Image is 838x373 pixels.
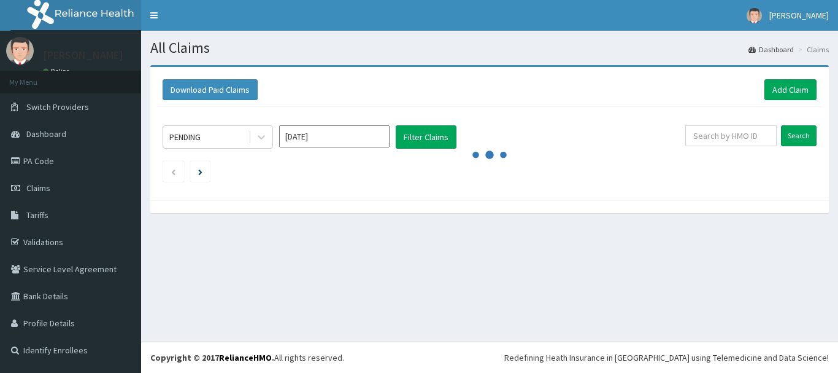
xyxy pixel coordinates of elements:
[219,352,272,363] a: RelianceHMO
[795,44,829,55] li: Claims
[764,79,817,100] a: Add Claim
[26,101,89,112] span: Switch Providers
[150,40,829,56] h1: All Claims
[748,44,794,55] a: Dashboard
[43,67,72,76] a: Online
[163,79,258,100] button: Download Paid Claims
[781,125,817,146] input: Search
[26,210,48,221] span: Tariffs
[26,183,50,194] span: Claims
[6,37,34,65] img: User Image
[171,166,176,177] a: Previous page
[279,125,390,147] input: Select Month and Year
[504,351,829,364] div: Redefining Heath Insurance in [GEOGRAPHIC_DATA] using Telemedicine and Data Science!
[169,131,201,143] div: PENDING
[43,50,123,61] p: [PERSON_NAME]
[747,8,762,23] img: User Image
[141,342,838,373] footer: All rights reserved.
[685,125,777,146] input: Search by HMO ID
[26,128,66,139] span: Dashboard
[396,125,456,149] button: Filter Claims
[150,352,274,363] strong: Copyright © 2017 .
[769,10,829,21] span: [PERSON_NAME]
[471,136,508,173] svg: audio-loading
[198,166,202,177] a: Next page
